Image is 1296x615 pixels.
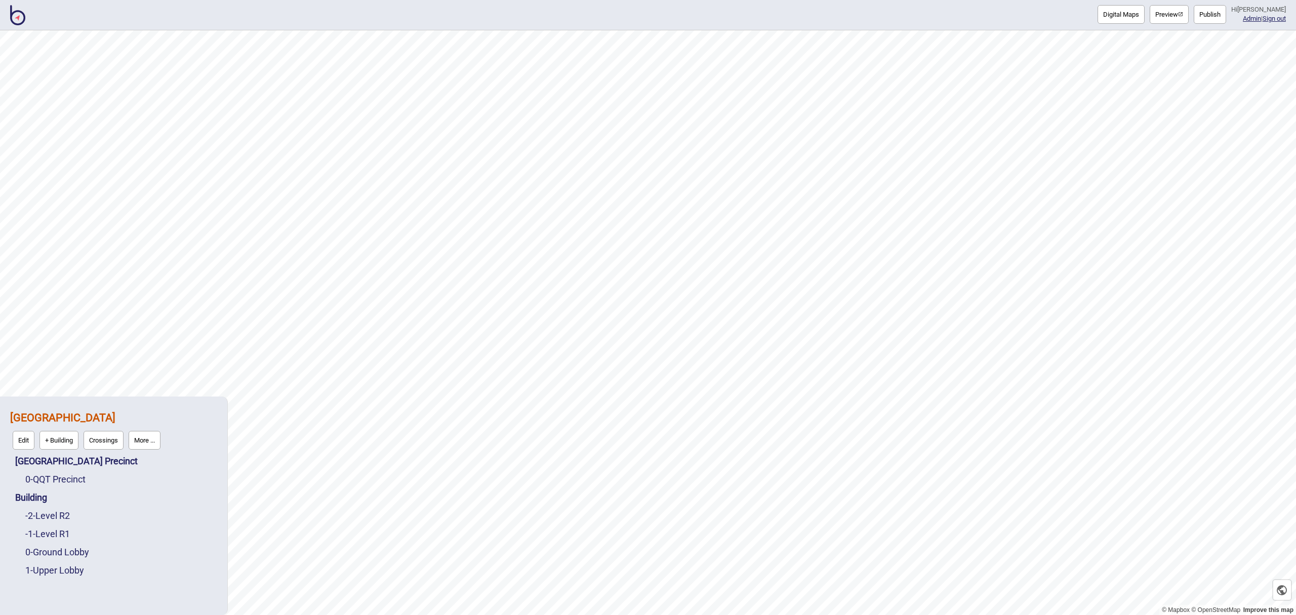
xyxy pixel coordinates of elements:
[25,510,70,521] a: -2-Level R2
[15,456,138,466] a: [GEOGRAPHIC_DATA] Precinct
[15,452,217,470] div: Quay Quarter Tower Precinct
[10,411,115,424] a: [GEOGRAPHIC_DATA]
[1243,15,1261,22] a: Admin
[25,470,217,489] div: QQT Precinct
[25,565,84,576] a: 1-Upper Lobby
[81,428,126,452] a: Crossings
[1243,15,1263,22] span: |
[25,525,217,543] div: Level R1
[1178,12,1183,17] img: preview
[1191,606,1240,613] a: OpenStreetMap
[1162,606,1190,613] a: Mapbox
[25,474,86,485] a: 0-QQT Precinct
[1194,5,1226,24] button: Publish
[1231,5,1286,14] div: Hi [PERSON_NAME]
[1150,5,1189,24] button: Preview
[13,431,34,450] button: Edit
[25,543,217,561] div: Ground Lobby
[1263,15,1286,22] button: Sign out
[129,431,160,450] button: More ...
[84,431,124,450] button: Crossings
[25,547,89,557] a: 0-Ground Lobby
[126,428,163,452] a: More ...
[15,492,47,503] a: Building
[1150,5,1189,24] a: Previewpreview
[25,529,70,539] a: -1-Level R1
[10,5,25,25] img: BindiMaps CMS
[25,561,217,580] div: Upper Lobby
[10,428,37,452] a: Edit
[10,407,217,452] div: Quay Quarter Tower
[1243,606,1293,613] a: Map feedback
[39,431,78,450] button: + Building
[1098,5,1145,24] button: Digital Maps
[25,507,217,525] div: Level R2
